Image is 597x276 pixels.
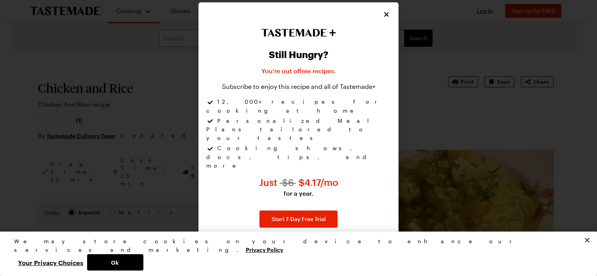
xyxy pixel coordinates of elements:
[242,231,355,240] span: No payment due now. Cancel anytime.
[280,177,296,188] span: $ 6
[206,117,391,144] li: Personalized Meal Plans tailored to your tastes
[272,215,326,223] span: Start 7-Day Free Trial
[206,97,391,116] li: 12,000+ recipes for cooking at home
[259,176,338,198] p: Just $4.17 per month for a year instead of $6
[206,144,391,170] li: Cooking shows, docs, tips, and more
[259,211,338,228] a: Start 7-Day Free Trial
[261,66,336,76] p: You're out of free recipes .
[269,49,328,60] h2: Still Hungry?
[14,237,577,254] div: We may store cookies on your device to enhance our services and marketing.
[87,254,143,271] button: Ok
[14,237,577,271] div: Privacy
[259,177,338,188] span: Just $ 4.17 /mo
[14,254,87,271] button: Your Privacy Choices
[261,29,336,37] img: Tastemade+
[246,246,283,253] a: More information about your privacy, opens in a new tab
[579,232,596,249] button: Close
[222,82,375,91] p: Subscribe to enjoy this recipe and all of Tastemade+
[382,10,391,19] button: Close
